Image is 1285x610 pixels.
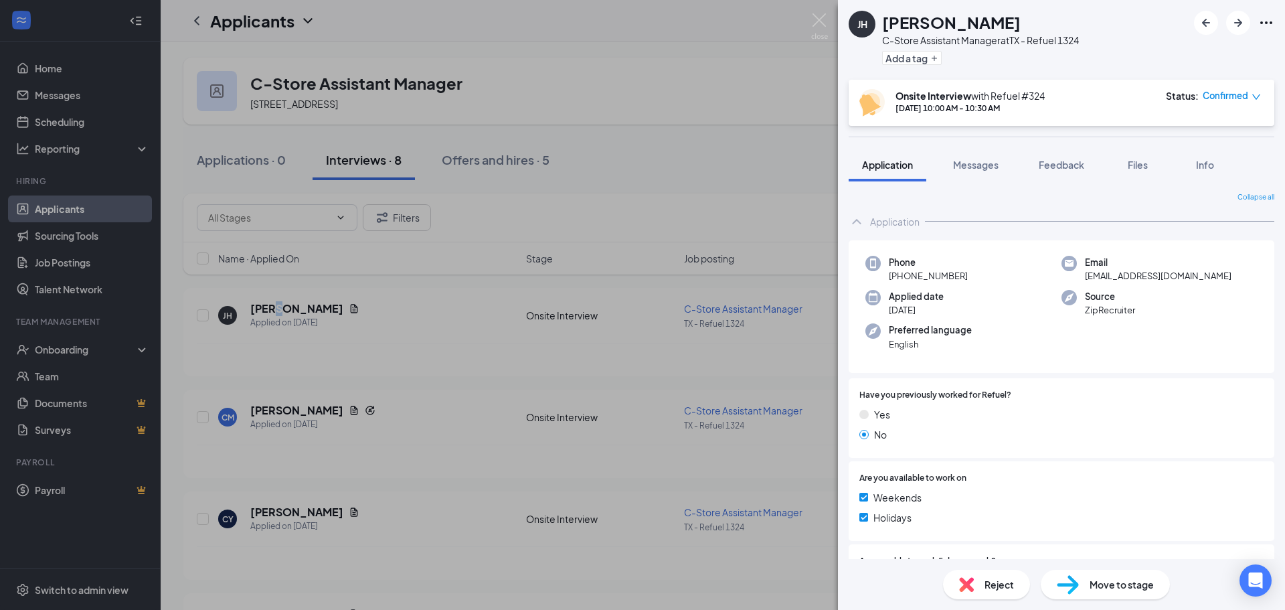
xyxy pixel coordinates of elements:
[889,303,944,317] span: [DATE]
[874,407,890,422] span: Yes
[889,269,968,283] span: [PHONE_NUMBER]
[889,337,972,351] span: English
[882,51,942,65] button: PlusAdd a tag
[930,54,938,62] svg: Plus
[1085,256,1231,269] span: Email
[873,510,912,525] span: Holidays
[1237,192,1274,203] span: Collapse all
[1128,159,1148,171] span: Files
[984,577,1014,592] span: Reject
[1203,89,1248,102] span: Confirmed
[1085,290,1135,303] span: Source
[1239,564,1272,597] div: Open Intercom Messenger
[857,17,867,31] div: JH
[882,11,1021,33] h1: [PERSON_NAME]
[870,215,920,228] div: Application
[1085,269,1231,283] span: [EMAIL_ADDRESS][DOMAIN_NAME]
[862,159,913,171] span: Application
[1252,92,1261,102] span: down
[889,290,944,303] span: Applied date
[895,89,1045,102] div: with Refuel #324
[859,472,966,485] span: Are you available to work on
[1226,11,1250,35] button: ArrowRight
[895,102,1045,114] div: [DATE] 10:00 AM - 10:30 AM
[874,427,887,442] span: No
[873,490,922,505] span: Weekends
[1258,15,1274,31] svg: Ellipses
[1194,11,1218,35] button: ArrowLeftNew
[889,256,968,269] span: Phone
[1198,15,1214,31] svg: ArrowLeftNew
[1085,303,1135,317] span: ZipRecruiter
[859,555,996,568] span: Are you able to work 5 days a week?
[889,323,972,337] span: Preferred language
[882,33,1079,47] div: C-Store Assistant Manager at TX - Refuel 1324
[1196,159,1214,171] span: Info
[953,159,999,171] span: Messages
[1166,89,1199,102] div: Status :
[1230,15,1246,31] svg: ArrowRight
[849,214,865,230] svg: ChevronUp
[895,90,971,102] b: Onsite Interview
[859,389,1011,402] span: Have you previously worked for Refuel?
[1039,159,1084,171] span: Feedback
[1090,577,1154,592] span: Move to stage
